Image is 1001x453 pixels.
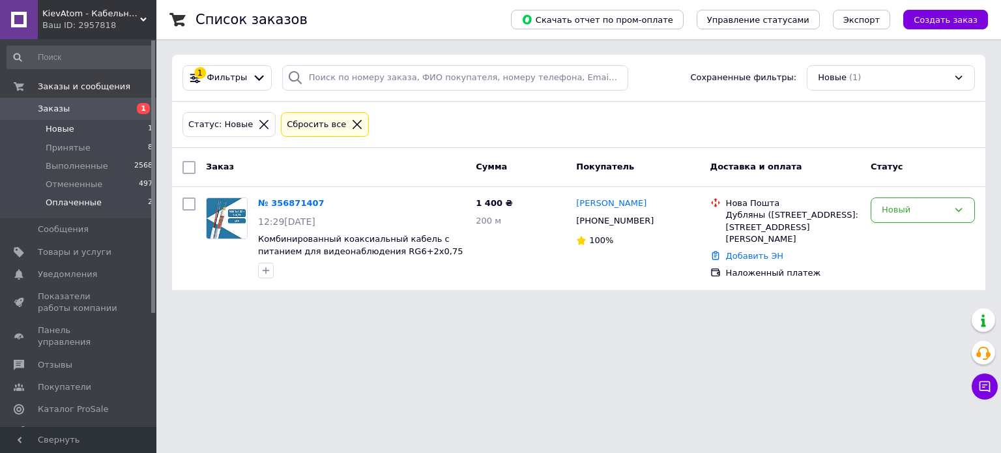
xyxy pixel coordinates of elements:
div: Нова Пошта [726,197,860,209]
span: Покупатели [38,381,91,393]
span: Создать заказ [914,15,978,25]
span: 1 [148,123,152,135]
span: Статус [871,162,903,171]
span: 12:29[DATE] [258,216,315,227]
span: Заказ [206,162,234,171]
div: Дубляны ([STREET_ADDRESS]: [STREET_ADDRESS][PERSON_NAME] [726,209,860,245]
span: Покупатель [576,162,634,171]
span: 2568 [134,160,152,172]
span: Сохраненные фильтры: [690,72,796,84]
div: Ваш ID: 2957818 [42,20,156,31]
h1: Список заказов [196,12,308,27]
a: Создать заказ [890,14,988,24]
span: 1 [137,103,150,114]
button: Управление статусами [697,10,820,29]
span: Заказы и сообщения [38,81,130,93]
div: Статус: Новые [186,118,255,132]
span: Уведомления [38,269,97,280]
span: 8 [148,142,152,154]
div: Наложенный платеж [726,267,860,279]
span: Принятые [46,142,91,154]
span: KievAtom - Кабельно-проводниковая продукция [42,8,140,20]
a: № 356871407 [258,198,325,208]
span: 2 [148,197,152,209]
a: [PERSON_NAME] [576,197,646,210]
a: Фото товару [206,197,248,239]
a: Добавить ЭН [726,251,783,261]
span: 497 [139,179,152,190]
span: Оплаченные [46,197,102,209]
span: 1 400 ₴ [476,198,512,208]
span: Панель управления [38,325,121,348]
span: Выполненные [46,160,108,172]
span: Сообщения [38,224,89,235]
span: Фильтры [207,72,248,84]
span: Сумма [476,162,507,171]
button: Экспорт [833,10,890,29]
input: Поиск по номеру заказа, ФИО покупателя, номеру телефона, Email, номеру накладной [282,65,629,91]
span: Товары и услуги [38,246,111,258]
span: Каталог ProSale [38,403,108,415]
div: 1 [194,67,206,79]
img: Фото товару [207,198,247,239]
span: Отмененные [46,179,102,190]
a: Комбинированный коаксиальный кабель с питанием для видеонаблюдения RG6+2х0,75 LUX, бухта 100 м. [258,234,463,268]
button: Скачать отчет по пром-оплате [511,10,684,29]
span: Доставка и оплата [710,162,802,171]
div: Сбросить все [284,118,349,132]
span: Экспорт [843,15,880,25]
span: 200 м [476,216,501,226]
span: Новые [818,72,847,84]
div: [PHONE_NUMBER] [573,212,656,229]
span: Скачать отчет по пром-оплате [521,14,673,25]
span: 100% [589,235,613,245]
button: Чат с покупателем [972,373,998,400]
input: Поиск [7,46,154,69]
span: Показатели работы компании [38,291,121,314]
span: Аналитика [38,426,86,437]
div: Новый [882,203,948,217]
span: Заказы [38,103,70,115]
button: Создать заказ [903,10,988,29]
span: Отзывы [38,359,72,371]
span: Управление статусами [707,15,809,25]
span: (1) [849,72,861,82]
span: Новые [46,123,74,135]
